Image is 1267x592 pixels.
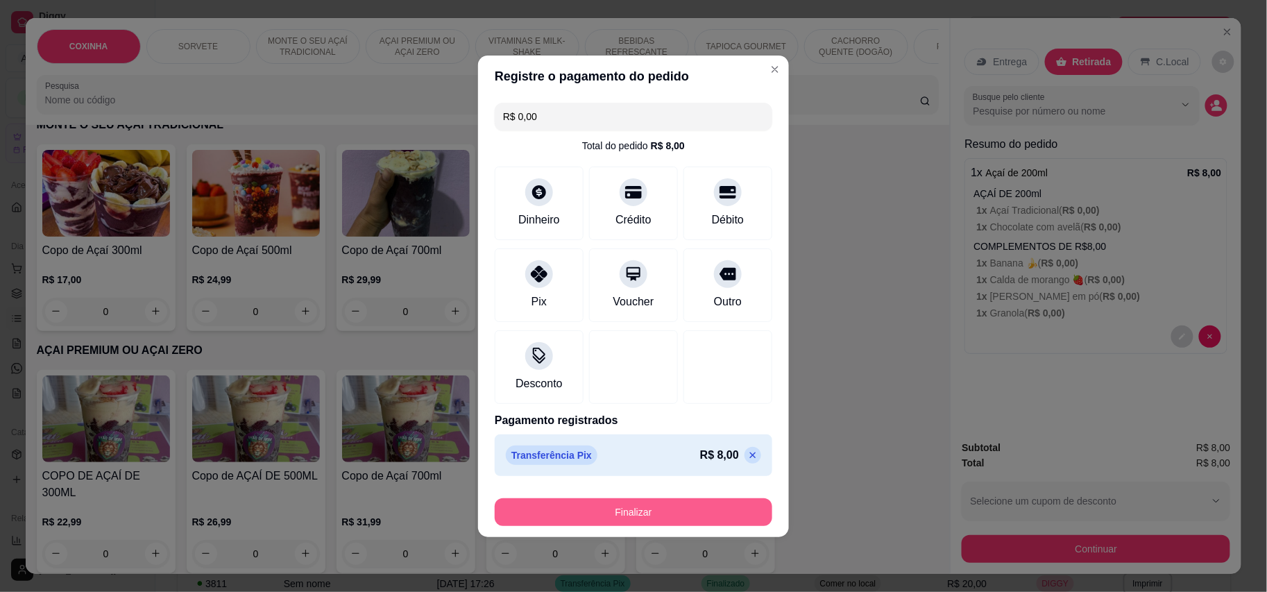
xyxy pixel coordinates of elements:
[495,412,772,429] p: Pagamento registrados
[503,103,764,130] input: Ex.: hambúrguer de cordeiro
[700,447,739,464] p: R$ 8,00
[495,498,772,526] button: Finalizar
[613,294,654,310] div: Voucher
[712,212,744,228] div: Débito
[582,139,685,153] div: Total do pedido
[532,294,547,310] div: Pix
[506,446,597,465] p: Transferência Pix
[478,56,789,97] header: Registre o pagamento do pedido
[615,212,652,228] div: Crédito
[518,212,560,228] div: Dinheiro
[651,139,685,153] div: R$ 8,00
[714,294,742,310] div: Outro
[764,58,786,81] button: Close
[516,375,563,392] div: Desconto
